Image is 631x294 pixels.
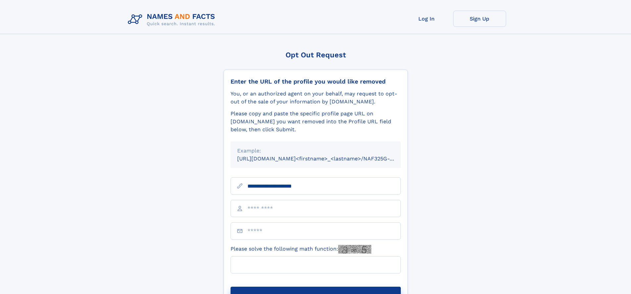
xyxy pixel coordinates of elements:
a: Sign Up [453,11,506,27]
div: Enter the URL of the profile you would like removed [231,78,401,85]
div: You, or an authorized agent on your behalf, may request to opt-out of the sale of your informatio... [231,90,401,106]
img: Logo Names and Facts [125,11,221,29]
div: Opt Out Request [224,51,408,59]
div: Example: [237,147,394,155]
label: Please solve the following math function: [231,245,371,254]
div: Please copy and paste the specific profile page URL on [DOMAIN_NAME] you want removed into the Pr... [231,110,401,134]
a: Log In [400,11,453,27]
small: [URL][DOMAIN_NAME]<firstname>_<lastname>/NAF325G-xxxxxxxx [237,155,413,162]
